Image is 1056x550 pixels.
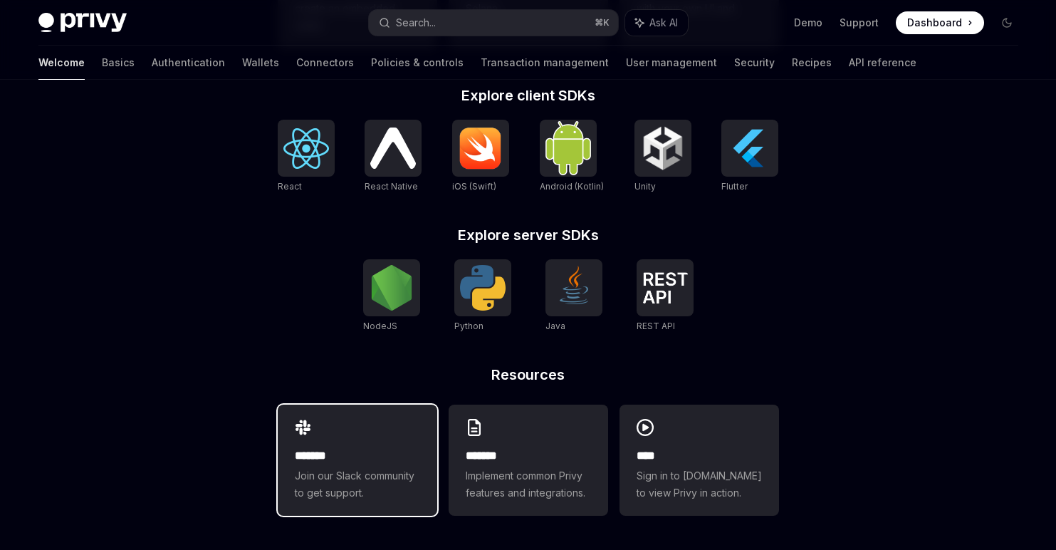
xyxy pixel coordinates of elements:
span: Sign in to [DOMAIN_NAME] to view Privy in action. [637,467,762,502]
a: iOS (Swift)iOS (Swift) [452,120,509,194]
span: Unity [634,181,656,192]
a: **** **Implement common Privy features and integrations. [449,405,608,516]
a: PythonPython [454,259,511,333]
a: Basics [102,46,135,80]
a: REST APIREST API [637,259,694,333]
a: NodeJSNodeJS [363,259,420,333]
span: Ask AI [649,16,678,30]
button: Search...⌘K [369,10,618,36]
a: UnityUnity [634,120,691,194]
a: Authentication [152,46,225,80]
span: React [278,181,302,192]
img: Android (Kotlin) [545,121,591,175]
a: Android (Kotlin)Android (Kotlin) [540,120,604,194]
span: Python [454,321,483,331]
span: ⌘ K [595,17,610,28]
a: Transaction management [481,46,609,80]
span: React Native [365,181,418,192]
a: Wallets [242,46,279,80]
span: Java [545,321,565,331]
span: REST API [637,321,675,331]
span: Flutter [721,181,748,192]
a: ****Sign in to [DOMAIN_NAME] to view Privy in action. [620,405,779,516]
a: JavaJava [545,259,602,333]
span: Dashboard [907,16,962,30]
a: User management [626,46,717,80]
img: dark logo [38,13,127,33]
img: React [283,128,329,169]
span: Implement common Privy features and integrations. [466,467,591,502]
a: Support [840,16,879,30]
img: Java [551,265,597,311]
img: iOS (Swift) [458,127,503,170]
img: REST API [642,272,688,303]
a: FlutterFlutter [721,120,778,194]
a: ReactReact [278,120,335,194]
a: Policies & controls [371,46,464,80]
a: Demo [794,16,822,30]
img: Flutter [727,125,773,171]
span: Join our Slack community to get support. [295,467,420,502]
a: Dashboard [896,11,984,34]
span: NodeJS [363,321,397,331]
img: Python [460,265,506,311]
a: **** **Join our Slack community to get support. [278,405,437,516]
a: Connectors [296,46,354,80]
span: Android (Kotlin) [540,181,604,192]
a: API reference [849,46,916,80]
img: React Native [370,128,416,168]
button: Toggle dark mode [995,11,1018,34]
button: Ask AI [625,10,688,36]
a: Security [734,46,775,80]
h2: Resources [278,368,779,382]
img: NodeJS [369,265,414,311]
a: React NativeReact Native [365,120,422,194]
a: Recipes [792,46,832,80]
div: Search... [396,14,436,31]
h2: Explore client SDKs [278,88,779,103]
a: Welcome [38,46,85,80]
img: Unity [640,125,686,171]
span: iOS (Swift) [452,181,496,192]
h2: Explore server SDKs [278,228,779,242]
